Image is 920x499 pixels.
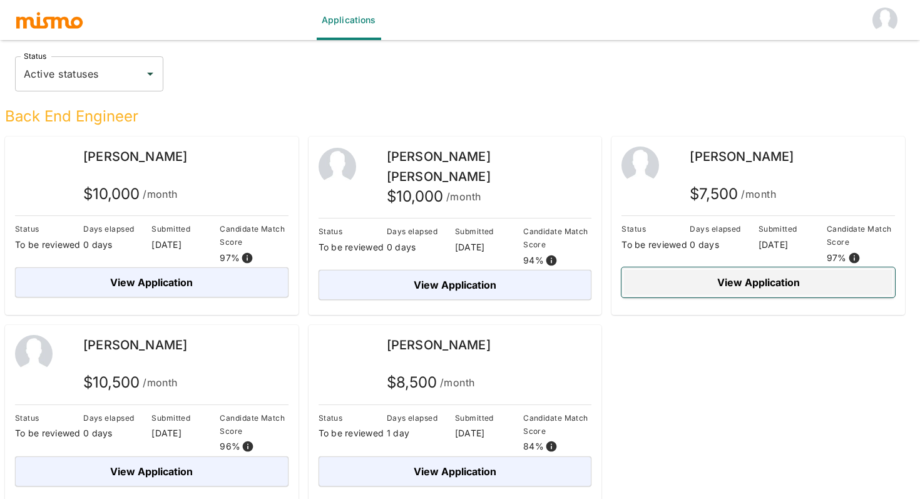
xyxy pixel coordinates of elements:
[15,427,83,440] p: To be reviewed
[690,184,776,204] h5: $ 7,500
[151,222,220,235] p: Submitted
[151,239,220,251] p: [DATE]
[319,270,592,300] button: View Application
[319,148,356,185] img: 2Q==
[319,456,592,486] button: View Application
[241,252,253,264] svg: View resume score details
[15,456,289,486] button: View Application
[690,149,794,164] span: [PERSON_NAME]
[143,185,178,203] span: /month
[523,440,544,453] p: 84 %
[5,106,905,126] h5: Back End Engineer
[455,225,523,238] p: Submitted
[220,222,288,249] p: Candidate Match Score
[319,411,387,424] p: Status
[387,411,455,424] p: Days elapsed
[827,222,895,249] p: Candidate Match Score
[15,147,53,184] img: iza9rk3a8q1ydzchl72anv1bn2qs
[319,225,387,238] p: Status
[759,222,827,235] p: Submitted
[621,222,690,235] p: Status
[83,149,187,164] span: [PERSON_NAME]
[621,239,690,251] p: To be reviewed
[387,337,491,352] span: [PERSON_NAME]
[15,11,84,29] img: logo
[523,254,544,267] p: 94 %
[523,225,591,251] p: Candidate Match Score
[387,187,481,207] h5: $ 10,000
[15,335,53,373] img: 2Q==
[242,440,254,453] svg: View resume score details
[545,440,558,453] svg: View resume score details
[455,411,523,424] p: Submitted
[220,252,240,264] p: 97 %
[387,225,455,238] p: Days elapsed
[523,411,591,438] p: Candidate Match Score
[141,65,159,83] button: Open
[387,373,475,393] h5: $ 8,500
[83,411,151,424] p: Days elapsed
[24,51,46,61] label: Status
[15,411,83,424] p: Status
[151,427,220,440] p: [DATE]
[15,222,83,235] p: Status
[83,239,151,251] p: 0 days
[621,147,659,184] img: 2Q==
[690,222,758,235] p: Days elapsed
[83,427,151,440] p: 0 days
[621,267,895,297] button: View Application
[440,374,475,391] span: /month
[545,254,558,267] svg: View resume score details
[220,440,240,453] p: 96 %
[83,337,187,352] span: [PERSON_NAME]
[387,149,491,184] span: [PERSON_NAME] [PERSON_NAME]
[387,427,455,440] p: 1 day
[455,241,523,254] p: [DATE]
[83,184,178,204] h5: $ 10,000
[827,252,847,264] p: 97 %
[220,411,288,438] p: Candidate Match Score
[319,335,356,373] img: tt83w3pzruq7wvsj8yt6pd195nz4
[848,252,861,264] svg: View resume score details
[759,239,827,251] p: [DATE]
[319,427,387,440] p: To be reviewed
[15,267,289,297] button: View Application
[143,374,178,391] span: /month
[83,373,178,393] h5: $ 10,500
[455,427,523,440] p: [DATE]
[151,411,220,424] p: Submitted
[741,185,776,203] span: /month
[83,222,151,235] p: Days elapsed
[872,8,897,33] img: Jinal Jhaveri
[446,188,481,205] span: /month
[387,241,455,254] p: 0 days
[319,241,387,254] p: To be reviewed
[690,239,758,251] p: 0 days
[15,239,83,251] p: To be reviewed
